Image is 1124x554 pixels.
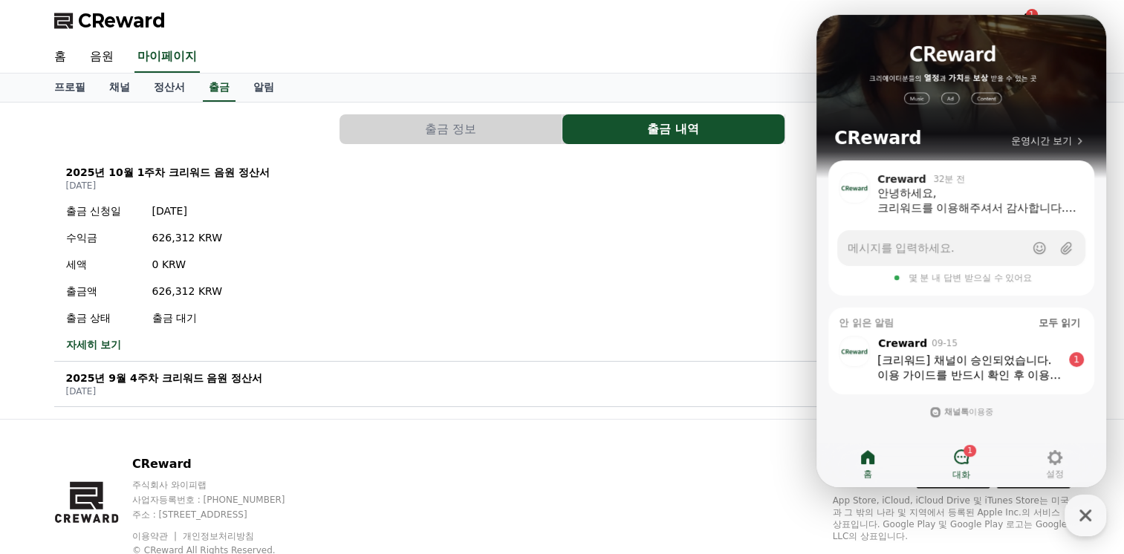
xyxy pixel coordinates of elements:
a: 출금 [203,74,235,102]
button: 출금 내역 [562,114,784,144]
a: 알림 [241,74,286,102]
p: [DATE] [152,203,223,218]
p: 세액 [66,257,140,272]
p: App Store, iCloud, iCloud Drive 및 iTunes Store는 미국과 그 밖의 나라 및 지역에서 등록된 Apple Inc.의 서비스 상표입니다. Goo... [833,495,1071,542]
p: 626,312 KRW [152,230,223,245]
a: 1 [1017,12,1035,30]
a: CReward [54,9,166,33]
a: 이용약관 [132,531,179,541]
p: [DATE] [66,385,263,397]
a: 홈 [42,42,78,73]
a: 음원 [78,42,126,73]
p: 사업자등록번호 : [PHONE_NUMBER] [132,494,314,506]
a: 출금 내역 [562,114,785,144]
p: 수익금 [66,230,140,245]
a: 개인정보처리방침 [183,531,254,541]
a: 프로필 [42,74,97,102]
p: [DATE] [66,180,270,192]
button: 2025년 10월 1주차 크리워드 음원 정산서 [DATE] 출금 대기 출금 신청일 [DATE] 수익금 626,312 KRW 세액 0 KRW 출금액 626,312 KRW 출금 ... [54,156,1071,362]
p: 출금 대기 [152,310,223,325]
iframe: Channel chat [816,15,1106,487]
a: 자세히 보기 [66,337,223,352]
p: 주소 : [STREET_ADDRESS] [132,509,314,521]
p: 주식회사 와이피랩 [132,479,314,491]
p: 출금액 [66,284,140,299]
div: 1 [1026,9,1038,21]
p: CReward [132,455,314,473]
a: 마이페이지 [134,42,200,73]
p: 출금 상태 [66,310,140,325]
button: 출금 정보 [340,114,562,144]
a: 정산서 [142,74,197,102]
p: 626,312 KRW [152,284,223,299]
span: CReward [78,9,166,33]
p: 2025년 9월 4주차 크리워드 음원 정산서 [66,371,263,385]
p: 출금 신청일 [66,203,140,218]
p: 0 KRW [152,257,223,272]
button: 2025년 9월 4주차 크리워드 음원 정산서 [DATE] 출금 보류 [54,362,1071,407]
a: 채널 [97,74,142,102]
p: 2025년 10월 1주차 크리워드 음원 정산서 [66,165,270,180]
